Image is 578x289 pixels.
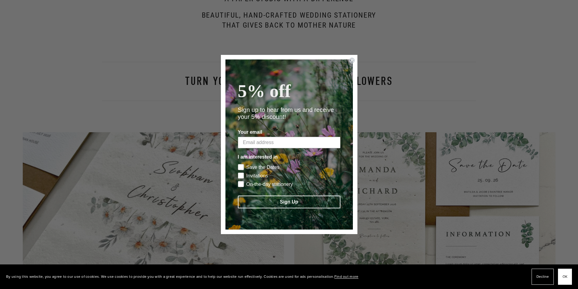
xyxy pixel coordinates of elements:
[246,165,279,170] div: Save the Dates
[532,269,554,285] button: Decline
[238,137,340,148] input: Email address
[238,154,278,162] legend: I am interested in
[334,274,358,279] a: Find out more
[536,272,549,281] span: Decline
[246,173,268,179] div: Invitations
[6,272,358,281] p: By using this website, you agree to our use of cookies. We use cookies to provide you with a grea...
[563,272,567,281] span: OK
[349,57,355,63] button: Close dialog
[246,182,293,187] div: On-the-day stationery
[238,129,340,137] label: Your email
[558,269,572,285] button: OK
[238,196,340,208] button: Sign Up
[238,106,334,120] span: Sign up to hear from us and receive your 5% discount!
[238,81,291,101] span: 5% off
